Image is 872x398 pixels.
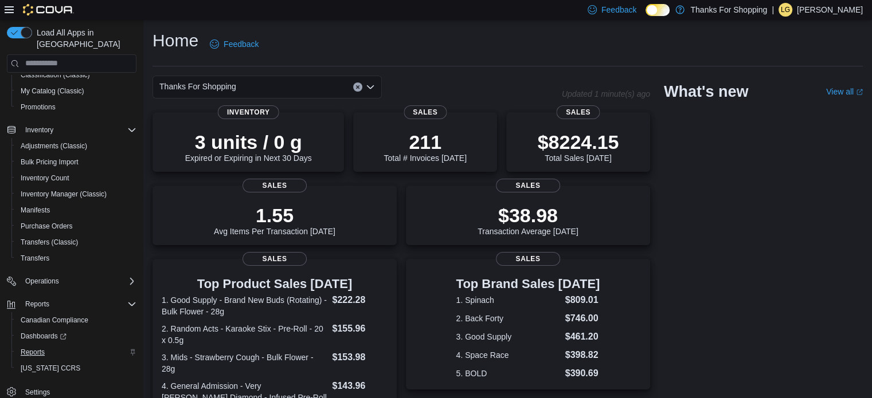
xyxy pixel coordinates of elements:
span: Reports [16,345,136,359]
dd: $746.00 [565,312,600,325]
span: Adjustments (Classic) [16,139,136,153]
span: My Catalog (Classic) [16,84,136,98]
dt: 1. Spinach [456,294,561,306]
div: Avg Items Per Transaction [DATE] [214,204,335,236]
span: Promotions [16,100,136,114]
a: Adjustments (Classic) [16,139,92,153]
input: Dark Mode [646,4,670,16]
span: Feedback [601,4,636,15]
dt: 5. BOLD [456,368,561,379]
a: Purchase Orders [16,219,77,233]
dd: $155.96 [332,322,387,336]
button: Operations [2,273,141,289]
dt: 3. Mids - Strawberry Cough - Bulk Flower - 28g [162,352,327,375]
div: Expired or Expiring in Next 30 Days [185,131,312,163]
span: Bulk Pricing Import [21,157,79,167]
span: Sales [496,179,560,192]
span: Operations [21,274,136,288]
p: Thanks For Shopping [690,3,767,17]
button: Promotions [11,99,141,115]
h3: Top Brand Sales [DATE] [456,277,600,291]
button: Classification (Classic) [11,67,141,83]
svg: External link [856,89,863,96]
span: Settings [25,388,50,397]
dd: $390.69 [565,367,600,380]
a: View allExternal link [826,87,863,96]
span: Transfers (Classic) [21,238,78,247]
span: Load All Apps in [GEOGRAPHIC_DATA] [32,27,136,50]
p: $8224.15 [538,131,619,153]
dt: 2. Back Forty [456,313,561,324]
button: My Catalog (Classic) [11,83,141,99]
h1: Home [152,29,198,52]
a: Transfers (Classic) [16,235,83,249]
dd: $398.82 [565,348,600,362]
button: Reports [21,297,54,311]
span: Sales [557,105,600,119]
h2: What's new [664,82,748,101]
span: Classification (Classic) [21,70,90,80]
p: [PERSON_NAME] [797,3,863,17]
span: Reports [25,300,49,309]
dt: 4. Space Race [456,349,561,361]
span: Dashboards [21,332,67,341]
span: Reports [21,297,136,311]
span: Inventory [218,105,279,119]
span: Purchase Orders [16,219,136,233]
button: Clear input [353,82,362,92]
div: Transaction Average [DATE] [478,204,578,236]
button: Inventory Count [11,170,141,186]
a: Inventory Manager (Classic) [16,187,111,201]
span: Promotions [21,103,56,112]
span: [US_STATE] CCRS [21,364,80,373]
button: [US_STATE] CCRS [11,360,141,376]
a: Manifests [16,203,54,217]
div: Lucas Gillespie [779,3,792,17]
button: Inventory Manager (Classic) [11,186,141,202]
dd: $143.96 [332,379,387,393]
span: Inventory [21,123,136,137]
a: Promotions [16,100,60,114]
span: Purchase Orders [21,222,73,231]
span: Canadian Compliance [16,313,136,327]
span: LG [781,3,790,17]
p: Updated 1 minute(s) ago [562,89,650,98]
span: Transfers (Classic) [16,235,136,249]
span: Operations [25,277,59,286]
button: Operations [21,274,64,288]
dt: 2. Random Acts - Karaoke Stix - Pre-Roll - 20 x 0.5g [162,323,327,346]
button: Inventory [2,122,141,138]
span: Inventory Manager (Classic) [21,190,107,199]
a: Bulk Pricing Import [16,155,83,169]
button: Open list of options [366,82,375,92]
span: Thanks For Shopping [159,80,236,93]
span: Transfers [21,254,49,263]
a: Dashboards [11,328,141,344]
a: Dashboards [16,329,71,343]
span: Manifests [16,203,136,217]
button: Reports [2,296,141,312]
span: Inventory Count [21,174,69,183]
a: Transfers [16,251,54,265]
dt: 1. Good Supply - Brand New Buds (Rotating) - Bulk Flower - 28g [162,294,327,317]
span: Sales [404,105,447,119]
img: Cova [23,4,74,15]
span: Manifests [21,206,50,215]
p: 211 [384,131,466,153]
dt: 3. Good Supply [456,331,561,342]
dd: $461.20 [565,330,600,344]
button: Manifests [11,202,141,218]
span: Inventory Manager (Classic) [16,187,136,201]
a: Inventory Count [16,171,74,185]
span: Bulk Pricing Import [16,155,136,169]
div: Total Sales [DATE] [538,131,619,163]
span: Washington CCRS [16,361,136,375]
button: Inventory [21,123,58,137]
span: Transfers [16,251,136,265]
button: Transfers (Classic) [11,234,141,250]
a: Classification (Classic) [16,68,95,82]
span: Reports [21,348,45,357]
span: My Catalog (Classic) [21,86,84,96]
span: Classification (Classic) [16,68,136,82]
h3: Top Product Sales [DATE] [162,277,388,291]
